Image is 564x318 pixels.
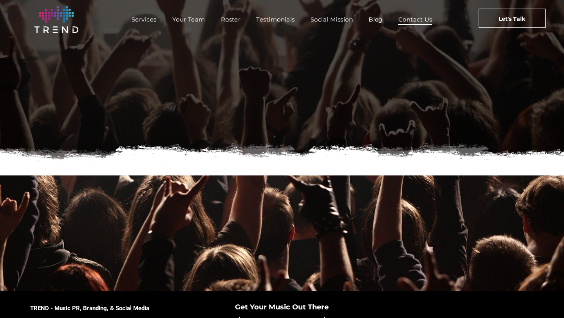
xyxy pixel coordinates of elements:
[361,14,390,25] a: Blog
[390,14,440,25] a: Contact Us
[164,14,213,25] a: Your Team
[235,303,329,311] span: Get Your Music Out There
[248,14,302,25] a: Testimonials
[213,14,249,25] a: Roster
[499,9,525,29] span: Let's Talk
[303,14,361,25] a: Social Mission
[124,14,164,25] a: Services
[34,6,78,33] img: logo
[479,9,546,28] a: Let's Talk
[30,305,149,312] span: TREND - Music PR, Branding, & Social Media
